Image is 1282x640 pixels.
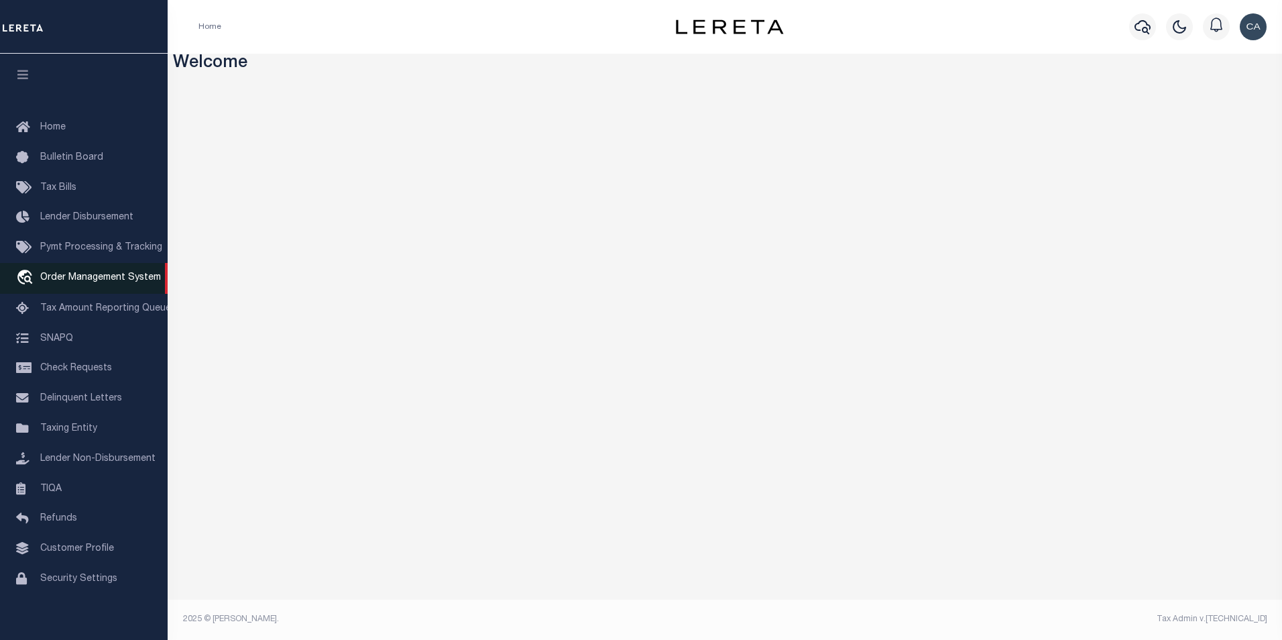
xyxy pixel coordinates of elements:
[16,270,38,287] i: travel_explore
[40,364,112,373] span: Check Requests
[40,304,171,313] span: Tax Amount Reporting Queue
[40,394,122,403] span: Delinquent Letters
[40,424,97,433] span: Taxing Entity
[40,123,66,132] span: Home
[173,613,725,625] div: 2025 © [PERSON_NAME].
[173,54,1277,74] h3: Welcome
[735,613,1267,625] div: Tax Admin v.[TECHNICAL_ID]
[40,514,77,523] span: Refunds
[40,273,161,282] span: Order Management System
[40,484,62,493] span: TIQA
[676,19,783,34] img: logo-dark.svg
[40,213,133,222] span: Lender Disbursement
[40,183,76,193] span: Tax Bills
[1240,13,1267,40] img: svg+xml;base64,PHN2ZyB4bWxucz0iaHR0cDovL3d3dy53My5vcmcvMjAwMC9zdmciIHBvaW50ZXItZXZlbnRzPSJub25lIi...
[198,21,221,33] li: Home
[40,243,162,252] span: Pymt Processing & Tracking
[40,574,117,584] span: Security Settings
[40,333,73,343] span: SNAPQ
[40,153,103,162] span: Bulletin Board
[40,544,114,553] span: Customer Profile
[40,454,156,464] span: Lender Non-Disbursement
